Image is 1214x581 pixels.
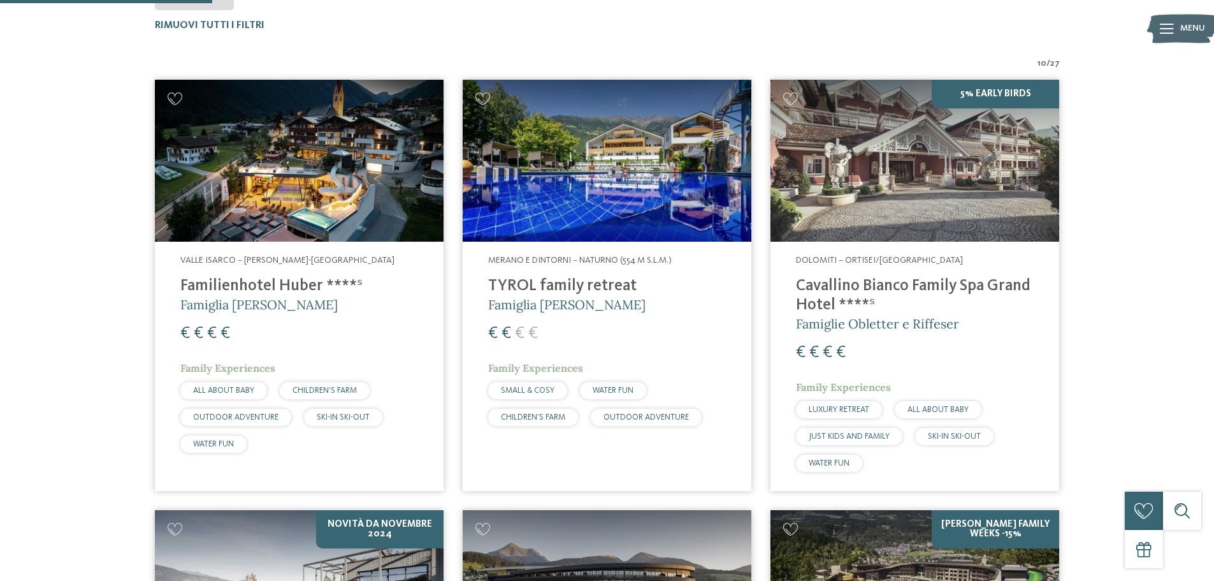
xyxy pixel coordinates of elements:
span: € [502,325,511,342]
span: ALL ABOUT BABY [193,386,254,395]
a: Cercate un hotel per famiglie? Qui troverete solo i migliori! Valle Isarco – [PERSON_NAME]-[GEOGR... [155,80,444,491]
span: WATER FUN [809,459,849,467]
span: 10 [1037,57,1046,70]
span: Valle Isarco – [PERSON_NAME]-[GEOGRAPHIC_DATA] [180,256,394,265]
span: OUTDOOR ADVENTURE [603,413,689,422]
span: € [207,325,217,342]
span: Rimuovi tutti i filtri [155,20,264,31]
span: € [515,325,524,342]
span: 27 [1050,57,1060,70]
a: Cercate un hotel per famiglie? Qui troverete solo i migliori! Merano e dintorni – Naturno (554 m ... [463,80,751,491]
img: Family Spa Grand Hotel Cavallino Bianco ****ˢ [770,80,1059,242]
img: Familien Wellness Residence Tyrol **** [463,80,751,242]
span: € [220,325,230,342]
a: Cercate un hotel per famiglie? Qui troverete solo i migliori! 5% Early Birds Dolomiti – Ortisei/[... [770,80,1059,491]
span: ALL ABOUT BABY [907,406,969,414]
span: / [1046,57,1050,70]
span: Famiglia [PERSON_NAME] [488,297,646,313]
span: SKI-IN SKI-OUT [928,432,981,441]
span: SMALL & COSY [501,386,554,395]
span: € [836,344,846,361]
span: Dolomiti – Ortisei/[GEOGRAPHIC_DATA] [796,256,963,265]
span: € [488,325,498,342]
span: WATER FUN [593,386,633,395]
span: Famiglie Obletter e Riffeser [796,316,959,332]
span: LUXURY RETREAT [809,406,869,414]
span: € [528,325,538,342]
img: Cercate un hotel per famiglie? Qui troverete solo i migliori! [155,80,444,242]
span: € [796,344,806,361]
h4: Familienhotel Huber ****ˢ [180,277,418,296]
span: Family Experiences [488,362,583,374]
span: € [809,344,819,361]
span: € [823,344,832,361]
span: Family Experiences [796,381,891,393]
h4: Cavallino Bianco Family Spa Grand Hotel ****ˢ [796,277,1034,315]
span: € [180,325,190,342]
span: OUTDOOR ADVENTURE [193,413,278,422]
span: CHILDREN’S FARM [501,413,565,422]
span: SKI-IN SKI-OUT [317,413,370,422]
span: € [194,325,203,342]
span: Merano e dintorni – Naturno (554 m s.l.m.) [488,256,672,265]
span: Family Experiences [180,362,275,374]
span: WATER FUN [193,440,234,448]
span: CHILDREN’S FARM [293,386,357,395]
h4: TYROL family retreat [488,277,726,296]
span: Famiglia [PERSON_NAME] [180,297,338,313]
span: JUST KIDS AND FAMILY [809,432,890,441]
